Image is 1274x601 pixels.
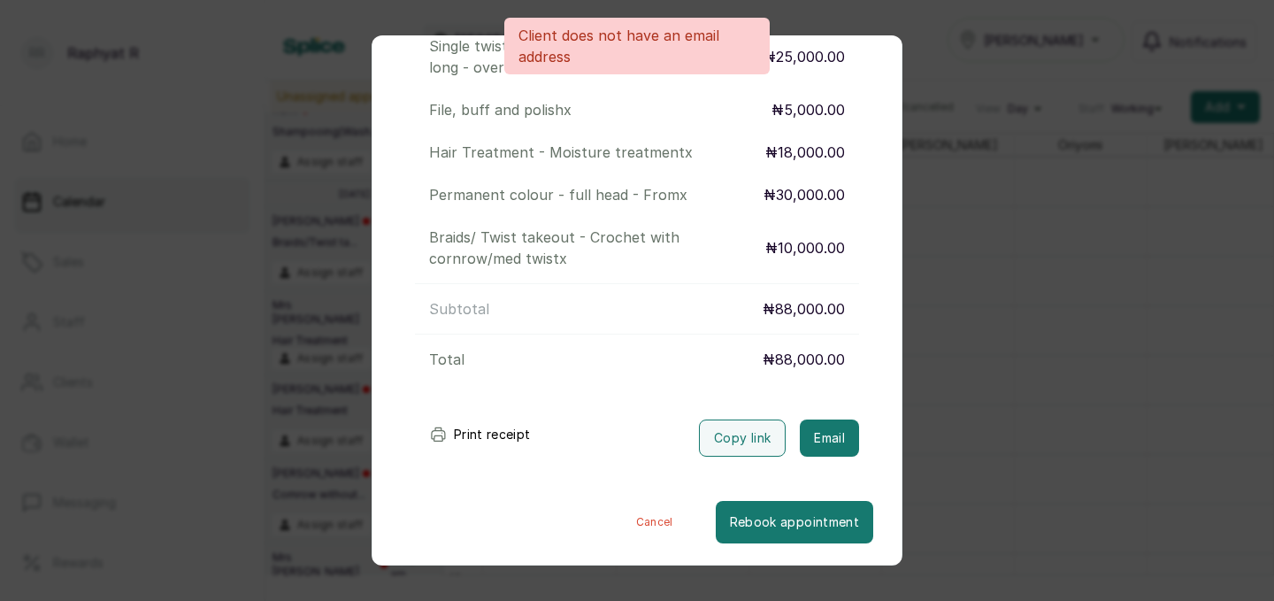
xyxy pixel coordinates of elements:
[429,184,687,205] p: Permanent colour - full head - From x
[429,298,489,320] p: Subtotal
[699,420,786,457] button: Copy link
[415,417,545,452] button: Print receipt
[765,142,845,163] p: ₦18,000.00
[429,349,464,370] p: Total
[800,420,859,457] button: Email
[764,184,845,205] p: ₦30,000.00
[429,227,765,269] p: Braids/ Twist takeout - Crochet with cornrow/med twist x
[429,99,572,120] p: File, buff and polish x
[429,142,693,163] p: Hair Treatment - Moisture treatment x
[763,349,845,370] p: ₦88,000.00
[716,501,873,543] button: Rebook appointment
[771,99,845,120] p: ₦5,000.00
[763,298,845,320] p: ₦88,000.00
[765,237,845,258] p: ₦10,000.00
[518,25,756,67] p: Client does not have an email address
[594,501,716,543] button: Cancel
